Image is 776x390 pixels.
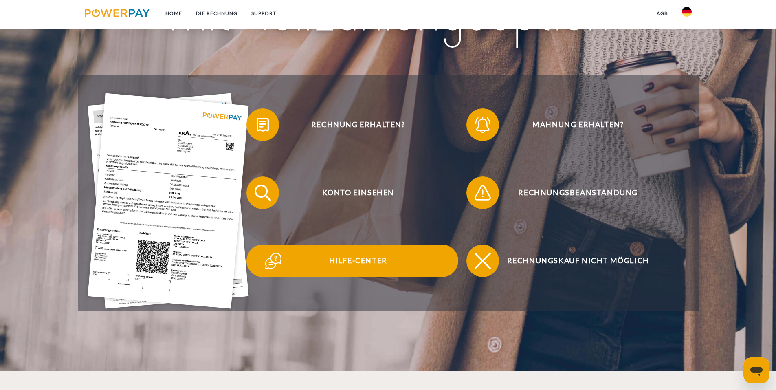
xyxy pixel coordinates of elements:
[253,183,273,203] img: qb_search.svg
[246,108,458,141] button: Rechnung erhalten?
[478,176,678,209] span: Rechnungsbeanstandung
[466,108,678,141] button: Mahnung erhalten?
[258,245,458,277] span: Hilfe-Center
[88,93,249,309] img: single_invoice_powerpay_de.jpg
[473,251,493,271] img: qb_close.svg
[244,6,283,21] a: SUPPORT
[473,115,493,135] img: qb_bell.svg
[478,245,678,277] span: Rechnungskauf nicht möglich
[246,245,458,277] button: Hilfe-Center
[258,108,458,141] span: Rechnung erhalten?
[263,251,284,271] img: qb_help.svg
[85,9,150,17] img: logo-powerpay.svg
[682,7,692,17] img: de
[743,357,769,383] iframe: Schaltfläche zum Öffnen des Messaging-Fensters
[189,6,244,21] a: DIE RECHNUNG
[246,176,458,209] button: Konto einsehen
[466,245,678,277] button: Rechnungskauf nicht möglich
[650,6,675,21] a: agb
[466,176,678,209] button: Rechnungsbeanstandung
[258,176,458,209] span: Konto einsehen
[478,108,678,141] span: Mahnung erhalten?
[158,6,189,21] a: Home
[253,115,273,135] img: qb_bill.svg
[473,183,493,203] img: qb_warning.svg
